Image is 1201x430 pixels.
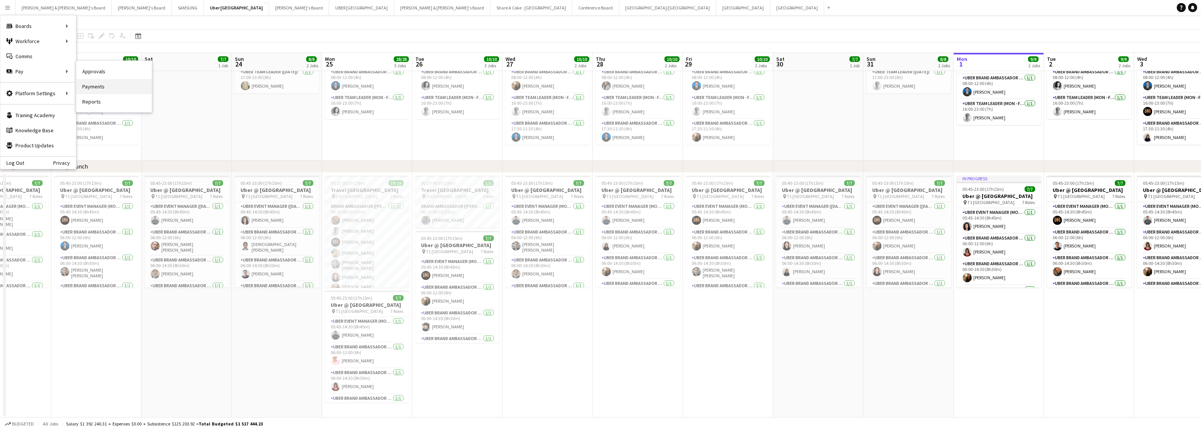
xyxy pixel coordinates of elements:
[572,0,619,15] button: Conference Board
[490,0,572,15] button: Share A Coke - [GEOGRAPHIC_DATA]
[30,193,43,199] span: 7 Roles
[76,79,152,94] a: Payments
[1113,193,1125,199] span: 7 Roles
[866,187,951,193] h3: Uber @ [GEOGRAPHIC_DATA]
[484,63,499,68] div: 3 Jobs
[776,254,861,279] app-card-role: UBER Brand Ambassador ([DATE])1/106:00-14:30 (8h30m)[PERSON_NAME]
[235,176,319,288] app-job-card: 05:45-23:00 (17h15m)7/7Uber @ [GEOGRAPHIC_DATA] T1 [GEOGRAPHIC_DATA]7 RolesUBER Event Manager ([D...
[415,309,500,334] app-card-role: UBER Brand Ambassador ([PERSON_NAME])1/106:00-14:30 (8h30m)[PERSON_NAME]
[1053,180,1095,186] span: 05:45-23:00 (17h15m)
[325,394,410,420] app-card-role: UBER Brand Ambassador ([PERSON_NAME])1/107:00-13:00 (6h)
[210,193,223,199] span: 7 Roles
[685,60,692,68] span: 29
[235,56,244,62] span: Sun
[755,56,770,62] span: 10/10
[1143,180,1185,186] span: 05:45-23:00 (17h15m)
[415,176,500,228] app-job-card: 00:15-00:30 (15m)1/1Travel [GEOGRAPHIC_DATA] [GEOGRAPHIC_DATA]1 RoleBrand Ambassador ([PERSON_NAM...
[697,193,744,199] span: T1 [GEOGRAPHIC_DATA]
[571,193,584,199] span: 7 Roles
[145,187,229,193] h3: Uber @ [GEOGRAPHIC_DATA]
[483,180,494,186] span: 1/1
[145,202,229,228] app-card-role: UBER Event Manager ([DATE])1/105:45-14:30 (8h45m)[PERSON_NAME]
[1136,60,1147,68] span: 3
[686,34,771,145] div: 08:00-23:00 (15h)3/3Uber @ [MEDICAL_DATA][GEOGRAPHIC_DATA] [GEOGRAPHIC_DATA]3 RolesUBER Brand Amb...
[692,180,734,186] span: 05:45-23:00 (17h15m)
[850,63,860,68] div: 1 Job
[686,176,771,288] div: 05:45-23:00 (17h15m)7/7Uber @ [GEOGRAPHIC_DATA] T1 [GEOGRAPHIC_DATA]7 RolesUBER Event Manager (Mo...
[241,180,282,186] span: 05:45-23:00 (17h15m)
[325,202,410,386] app-card-role: Brand Ambassador ([PERSON_NAME])15/1500:15-00:30 (15m)[PERSON_NAME][PERSON_NAME][PERSON_NAME][PER...
[1047,228,1132,254] app-card-role: UBER Brand Ambassador ([PERSON_NAME])1/106:00-12:00 (6h)[PERSON_NAME]
[76,64,152,79] a: Approvals
[787,193,834,199] span: T1 [GEOGRAPHIC_DATA]
[151,180,192,186] span: 05:45-23:00 (17h15m)
[415,231,500,343] div: 05:45-23:00 (17h15m)7/7Uber @ [GEOGRAPHIC_DATA] T1 [GEOGRAPHIC_DATA]7 RolesUBER Event Manager (Mo...
[957,260,1041,285] app-card-role: UBER Brand Ambassador ([PERSON_NAME])1/106:00-14:30 (8h30m)[PERSON_NAME]
[596,119,680,145] app-card-role: UBER Brand Ambassador ([PERSON_NAME])1/117:30-21:30 (4h)[PERSON_NAME]
[421,235,463,241] span: 05:45-23:00 (17h15m)
[0,49,76,64] a: Comms
[596,34,680,145] div: 08:00-23:00 (15h)3/3Uber @ [MEDICAL_DATA][GEOGRAPHIC_DATA] [GEOGRAPHIC_DATA]3 RolesUBER Brand Amb...
[849,56,860,62] span: 7/7
[752,193,765,199] span: 7 Roles
[415,34,500,119] app-job-card: 08:00-23:00 (15h)2/2Uber @ [MEDICAL_DATA][GEOGRAPHIC_DATA] [GEOGRAPHIC_DATA]2 RolesUBER Brand Amb...
[391,308,404,314] span: 7 Roles
[877,193,925,199] span: T1 [GEOGRAPHIC_DATA]
[1047,279,1132,305] app-card-role: UBER Brand Ambassador ([PERSON_NAME])1/107:00-13:00 (6h)
[415,334,500,360] app-card-role: UBER Brand Ambassador ([PERSON_NAME])1/107:00-13:00 (6h)
[393,295,404,301] span: 7/7
[331,295,373,301] span: 05:45-23:00 (17h15m)
[506,56,515,62] span: Wed
[686,187,771,193] h3: Uber @ [GEOGRAPHIC_DATA]
[66,421,263,427] div: Salary $1 392 240.31 + Expenses $0.00 + Subsistence $125 203.92 =
[12,421,34,427] span: Budgeted
[934,180,945,186] span: 7/7
[301,193,313,199] span: 7 Roles
[484,56,499,62] span: 10/10
[575,63,589,68] div: 2 Jobs
[619,0,716,15] button: [GEOGRAPHIC_DATA]/[GEOGRAPHIC_DATA]
[234,60,244,68] span: 24
[325,317,410,343] app-card-role: UBER Event Manager (Mon - Fri)1/105:45-14:30 (8h45m)[PERSON_NAME]
[596,187,680,193] h3: Uber @ [GEOGRAPHIC_DATA]
[235,68,319,93] app-card-role: Uber Team Leader ([DATE])1/117:00-23:00 (6h)[PERSON_NAME]
[145,282,229,307] app-card-role: UBER Brand Ambassador ([DATE])1/1
[303,180,313,186] span: 7/7
[325,291,410,402] div: 05:45-23:00 (17h15m)7/7Uber @ [GEOGRAPHIC_DATA] T1 [GEOGRAPHIC_DATA]7 RolesUBER Event Manager (Mo...
[325,368,410,394] app-card-role: UBER Brand Ambassador ([PERSON_NAME])1/106:00-14:30 (8h30m)[PERSON_NAME]
[145,256,229,282] app-card-role: UBER Brand Ambassador ([DATE])1/106:00-14:30 (8h30m)[PERSON_NAME]
[596,228,680,254] app-card-role: UBER Brand Ambassador ([PERSON_NAME])1/106:00-12:00 (6h)[PERSON_NAME]
[776,187,861,193] h3: Uber @ [GEOGRAPHIC_DATA]
[54,176,139,288] app-job-card: 05:45-23:00 (17h15m)7/7Uber @ [GEOGRAPHIC_DATA] T1 [GEOGRAPHIC_DATA]7 RolesUBER Event Manager (Mo...
[665,63,679,68] div: 2 Jobs
[325,176,410,288] div: 00:15-00:30 (15m)19/19Travel [GEOGRAPHIC_DATA] [GEOGRAPHIC_DATA]2 RolesBrand Ambassador ([PERSON_...
[686,282,771,307] app-card-role: UBER Brand Ambassador ([PERSON_NAME])1/1
[218,63,228,68] div: 1 Job
[15,0,112,15] button: [PERSON_NAME] & [PERSON_NAME]'s Board
[324,60,335,68] span: 25
[325,302,410,308] h3: Uber @ [GEOGRAPHIC_DATA]
[414,60,424,68] span: 26
[1148,193,1195,199] span: T1 [GEOGRAPHIC_DATA]
[957,285,1041,311] app-card-role: UBER Brand Ambassador ([PERSON_NAME])1/1
[504,60,515,68] span: 27
[415,93,500,119] app-card-role: Uber Team Leader (Mon - Fri)1/116:00-23:00 (7h)[PERSON_NAME]
[957,176,1041,288] app-job-card: In progress05:45-23:00 (17h15m)7/7Uber @ [GEOGRAPHIC_DATA] T1 [GEOGRAPHIC_DATA]7 RolesUBER Event ...
[686,202,771,228] app-card-role: UBER Event Manager (Mon - Fri)1/105:45-14:30 (8h45m)[PERSON_NAME]
[0,86,76,101] div: Platform Settings
[235,228,319,256] app-card-role: UBER Brand Ambassador ([DATE])1/106:00-12:00 (6h)[DEMOGRAPHIC_DATA][PERSON_NAME]
[0,160,24,166] a: Log Out
[506,256,590,282] app-card-role: UBER Brand Ambassador ([PERSON_NAME])1/106:00-14:30 (8h30m)[PERSON_NAME]
[506,93,590,119] app-card-role: Uber Team Leader (Mon - Fri)1/116:00-23:00 (7h)[PERSON_NAME]
[325,68,410,93] app-card-role: UBER Brand Ambassador ([PERSON_NAME])1/108:00-12:00 (4h)[PERSON_NAME]
[957,176,1041,182] div: In progress
[512,180,553,186] span: 05:45-23:00 (17h15m)
[331,180,365,186] span: 00:15-00:30 (15m)
[60,180,102,186] span: 05:45-23:00 (17h15m)
[686,68,771,93] app-card-role: UBER Brand Ambassador ([PERSON_NAME])1/108:00-12:00 (4h)[PERSON_NAME]
[1025,186,1035,192] span: 7/7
